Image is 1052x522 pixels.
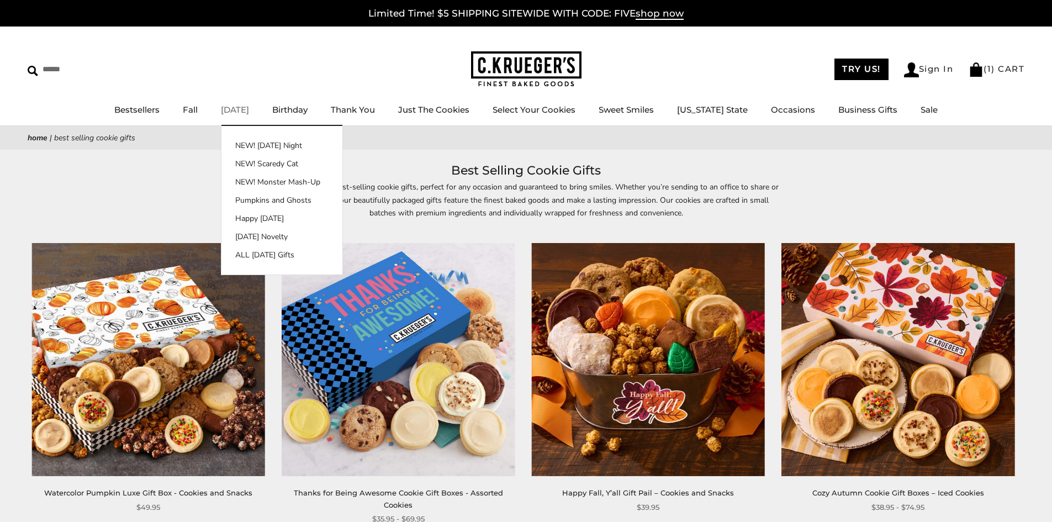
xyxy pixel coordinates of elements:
a: Home [28,133,47,143]
nav: breadcrumbs [28,131,1024,144]
img: C.KRUEGER'S [471,51,581,87]
a: NEW! Scaredy Cat [221,158,342,170]
span: shop now [636,8,684,20]
span: $39.95 [637,502,659,513]
a: Fall [183,104,198,115]
span: 1 [987,64,992,74]
h1: Best Selling Cookie Gifts [44,161,1008,181]
a: [US_STATE] State [677,104,748,115]
a: NEW! Monster Mash-Up [221,176,342,188]
a: (1) CART [969,64,1024,74]
a: Sweet Smiles [599,104,654,115]
p: Choose from our best-selling cookie gifts, perfect for any occasion and guaranteed to bring smile... [272,181,780,231]
a: Thanks for Being Awesome Cookie Gift Boxes - Assorted Cookies [294,488,503,509]
a: NEW! [DATE] Night [221,140,342,151]
img: Watercolor Pumpkin Luxe Gift Box - Cookies and Snacks [32,243,265,476]
span: $38.95 - $74.95 [871,502,924,513]
span: | [50,133,52,143]
a: Cozy Autumn Cookie Gift Boxes – Iced Cookies [812,488,984,497]
input: Search [28,61,159,78]
img: Account [904,62,919,77]
a: Sale [921,104,938,115]
img: Cozy Autumn Cookie Gift Boxes – Iced Cookies [781,243,1014,476]
a: TRY US! [834,59,889,80]
img: Search [28,66,38,76]
a: Pumpkins and Ghosts [221,194,342,206]
a: [DATE] [221,104,249,115]
a: Select Your Cookies [493,104,575,115]
img: Bag [969,62,984,77]
a: Happy Fall, Y’all Gift Pail – Cookies and Snacks [562,488,734,497]
a: Sign In [904,62,954,77]
a: Business Gifts [838,104,897,115]
a: Birthday [272,104,308,115]
span: $49.95 [136,502,160,513]
a: [DATE] Novelty [221,231,342,242]
a: Occasions [771,104,815,115]
img: Thanks for Being Awesome Cookie Gift Boxes - Assorted Cookies [282,243,515,476]
img: Happy Fall, Y’all Gift Pail – Cookies and Snacks [532,243,765,476]
a: Bestsellers [114,104,160,115]
a: Thank You [331,104,375,115]
a: Limited Time! $5 SHIPPING SITEWIDE WITH CODE: FIVEshop now [368,8,684,20]
a: Happy [DATE] [221,213,342,224]
a: Just The Cookies [398,104,469,115]
span: Best Selling Cookie Gifts [54,133,135,143]
a: ALL [DATE] Gifts [221,249,342,261]
a: Watercolor Pumpkin Luxe Gift Box - Cookies and Snacks [44,488,252,497]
